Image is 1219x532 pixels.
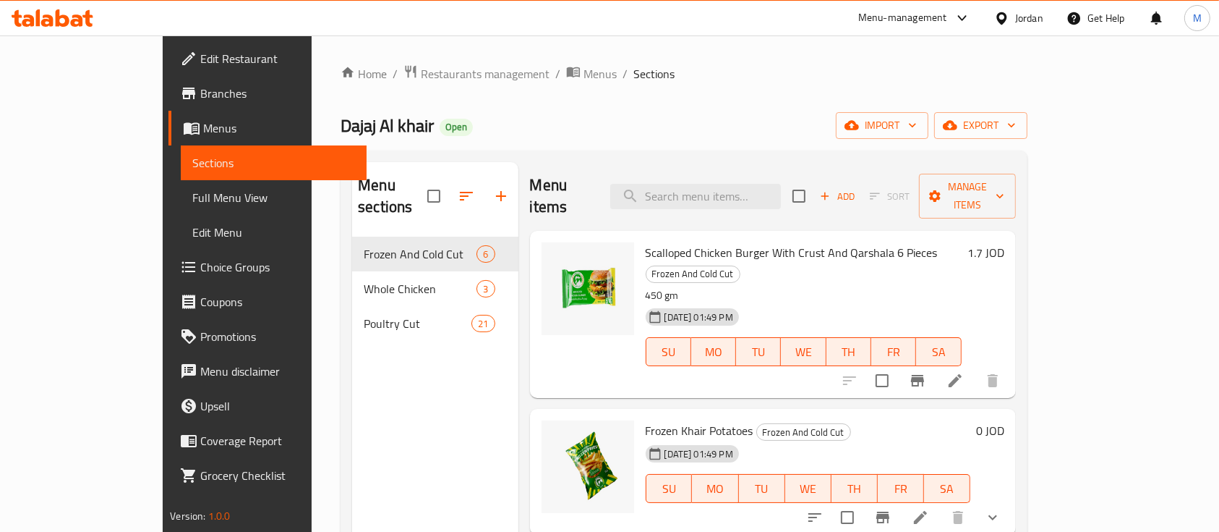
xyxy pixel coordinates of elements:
span: Frozen And Cold Cut [757,424,850,441]
nav: breadcrumb [341,64,1027,83]
span: TU [745,478,779,499]
span: Grocery Checklist [200,467,355,484]
a: Edit Menu [181,215,367,250]
span: SA [930,478,964,499]
button: SU [646,474,693,503]
a: Edit menu item [912,509,929,526]
span: Edit Restaurant [200,50,355,67]
span: Frozen Khair Potatoes [646,420,753,442]
span: Choice Groups [200,258,355,276]
a: Menus [168,111,367,145]
h6: 1.7 JOD [967,242,1004,263]
span: Poultry Cut [364,315,471,332]
button: FR [871,337,916,366]
span: Coupons [200,293,355,311]
li: / [623,65,628,83]
button: import [836,112,928,139]
button: Branch-specific-item [900,363,935,398]
span: Menu disclaimer [200,363,355,380]
div: items [476,245,495,263]
span: TH [832,342,865,363]
span: 1.0.0 [208,507,231,525]
a: Menu disclaimer [168,354,367,389]
span: Restaurants management [421,65,549,83]
div: Frozen And Cold Cut [756,423,851,441]
img: Scalloped Chicken Burger With Crust And Qarshala 6 Pieces [542,242,634,335]
span: Open [440,121,473,133]
button: Add [814,185,860,208]
span: FR [884,478,918,499]
button: Manage items [919,174,1016,219]
span: Edit Menu [192,224,355,241]
span: Add item [814,185,860,208]
span: Sections [633,65,675,83]
span: Add [818,188,857,205]
span: Select to update [867,366,897,396]
button: TH [826,337,871,366]
div: items [471,315,495,332]
span: Select section first [860,185,919,208]
span: Whole Chicken [364,280,476,297]
span: Manage items [931,178,1004,214]
span: Frozen And Cold Cut [646,266,740,282]
span: Menus [203,119,355,137]
div: Frozen And Cold Cut [646,266,740,283]
span: Promotions [200,328,355,345]
a: Coupons [168,284,367,319]
span: WE [791,478,826,499]
a: Edit menu item [946,372,964,389]
span: Scalloped Chicken Burger With Crust And Qarshala 6 Pieces [646,242,938,263]
a: Full Menu View [181,180,367,215]
span: WE [787,342,820,363]
div: items [476,280,495,297]
button: SU [646,337,691,366]
div: Open [440,119,473,136]
button: TU [736,337,781,366]
a: Edit Restaurant [168,41,367,76]
span: export [946,117,1016,135]
span: MO [697,342,730,363]
span: 21 [472,317,494,331]
span: M [1193,10,1202,26]
button: WE [781,337,826,366]
span: Coverage Report [200,432,355,449]
button: MO [692,474,738,503]
li: / [393,65,398,83]
span: MO [698,478,732,499]
div: Jordan [1015,10,1043,26]
span: Branches [200,85,355,102]
div: Whole Chicken3 [352,271,518,306]
span: TU [742,342,775,363]
a: Sections [181,145,367,180]
h2: Menu sections [358,174,427,218]
h2: Menu items [530,174,593,218]
a: Restaurants management [403,64,549,83]
button: MO [691,337,736,366]
a: Promotions [168,319,367,354]
button: TU [739,474,785,503]
button: export [934,112,1027,139]
li: / [555,65,560,83]
span: Dajaj Al khair [341,109,434,142]
span: Select all sections [419,181,449,211]
svg: Show Choices [984,509,1001,526]
span: import [847,117,917,135]
span: SU [652,342,685,363]
div: Poultry Cut21 [352,306,518,341]
div: Menu-management [858,9,947,27]
span: Sort sections [449,179,484,214]
span: Upsell [200,397,355,415]
h6: 0 JOD [976,421,1004,441]
a: Menus [566,64,617,83]
a: Upsell [168,389,367,423]
p: 450 gm [646,287,962,305]
span: Full Menu View [192,189,355,206]
button: SA [916,337,961,366]
nav: Menu sections [352,231,518,347]
a: Branches [168,76,367,111]
span: Frozen And Cold Cut [364,245,476,263]
button: delete [975,363,1010,398]
button: SA [924,474,970,503]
